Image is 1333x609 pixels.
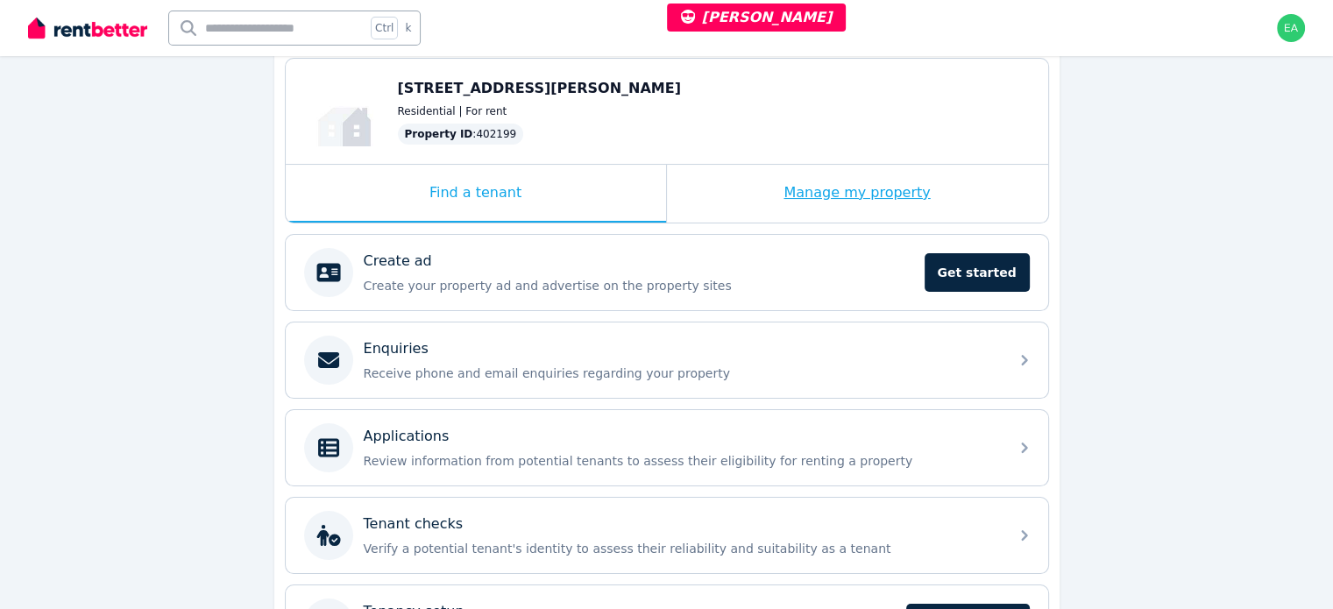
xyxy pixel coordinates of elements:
p: Enquiries [364,338,429,359]
a: Tenant checksVerify a potential tenant's identity to assess their reliability and suitability as ... [286,498,1048,573]
span: k [405,21,411,35]
span: Get started [925,253,1030,292]
p: Tenant checks [364,513,464,535]
span: [STREET_ADDRESS][PERSON_NAME] [398,80,681,96]
p: Verify a potential tenant's identity to assess their reliability and suitability as a tenant [364,540,998,557]
span: Residential | For rent [398,104,507,118]
div: Manage my property [667,165,1048,223]
a: Create adCreate your property ad and advertise on the property sitesGet started [286,235,1048,310]
img: RentBetter [28,15,147,41]
a: EnquiriesReceive phone and email enquiries regarding your property [286,322,1048,398]
div: : 402199 [398,124,524,145]
p: Review information from potential tenants to assess their eligibility for renting a property [364,452,998,470]
a: ApplicationsReview information from potential tenants to assess their eligibility for renting a p... [286,410,1048,485]
div: Find a tenant [286,165,666,223]
p: Applications [364,426,450,447]
span: Property ID [405,127,473,141]
p: Create ad [364,251,432,272]
p: Create your property ad and advertise on the property sites [364,277,914,294]
span: [PERSON_NAME] [681,9,833,25]
img: earl@rentbetter.com.au [1277,14,1305,42]
span: Ctrl [371,17,398,39]
p: Receive phone and email enquiries regarding your property [364,365,998,382]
